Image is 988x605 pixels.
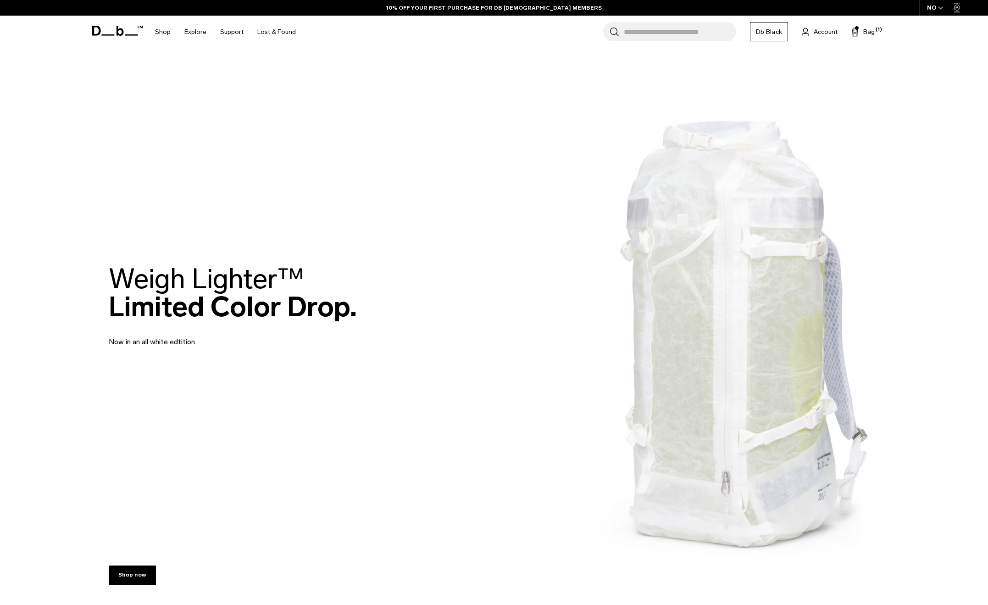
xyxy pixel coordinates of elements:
a: Db Black [750,22,788,41]
a: Explore [184,16,206,48]
nav: Main Navigation [148,16,303,48]
a: Account [802,26,838,37]
a: Shop now [109,566,156,585]
span: Bag [863,27,875,37]
span: Weigh Lighter™ [109,262,304,296]
span: (1) [876,26,882,34]
h2: Limited Color Drop. [109,265,357,321]
a: Lost & Found [257,16,296,48]
p: Now in an all white edtition. [109,325,329,347]
span: Account [814,27,838,37]
a: Shop [155,16,171,48]
a: Support [220,16,244,48]
a: 10% OFF YOUR FIRST PURCHASE FOR DB [DEMOGRAPHIC_DATA] MEMBERS [386,4,602,12]
button: Bag (1) [851,26,875,37]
